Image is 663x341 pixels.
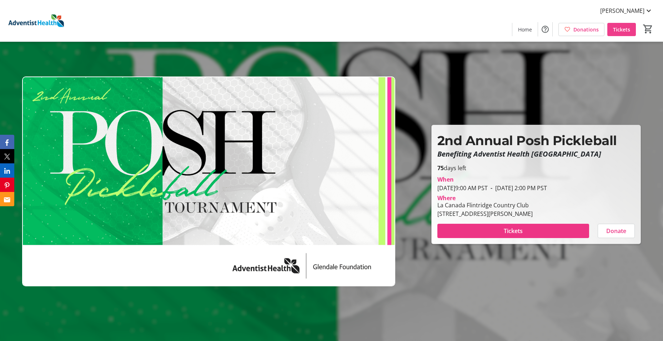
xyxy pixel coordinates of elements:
[607,23,636,36] a: Tickets
[437,175,454,184] div: When
[22,76,395,287] img: Campaign CTA Media Photo
[437,195,456,201] div: Where
[504,227,523,235] span: Tickets
[488,184,547,192] span: [DATE] 2:00 PM PST
[437,131,635,150] p: 2nd Annual Posh Pickleball
[613,26,630,33] span: Tickets
[437,224,589,238] button: Tickets
[573,26,599,33] span: Donations
[437,201,533,209] div: La Canada Flintridge Country Club
[437,184,488,192] span: [DATE] 9:00 AM PST
[512,23,538,36] a: Home
[600,6,644,15] span: [PERSON_NAME]
[437,164,635,172] p: days left
[4,3,68,39] img: Adventist Health's Logo
[538,22,552,36] button: Help
[594,5,659,16] button: [PERSON_NAME]
[598,224,635,238] button: Donate
[437,209,533,218] div: [STREET_ADDRESS][PERSON_NAME]
[488,184,495,192] span: -
[606,227,626,235] span: Donate
[437,149,601,159] em: Benefiting Adventist Health [GEOGRAPHIC_DATA]
[642,23,654,35] button: Cart
[518,26,532,33] span: Home
[558,23,604,36] a: Donations
[437,164,444,172] span: 75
